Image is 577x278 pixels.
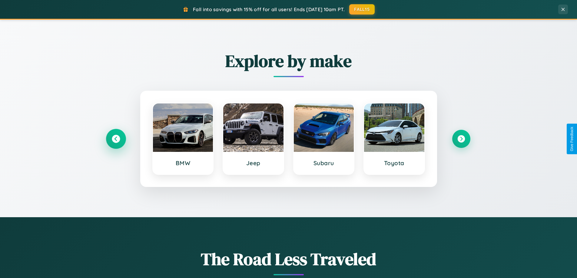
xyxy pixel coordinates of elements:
[370,159,418,167] h3: Toyota
[300,159,348,167] h3: Subaru
[349,4,375,15] button: FALL15
[159,159,207,167] h3: BMW
[107,247,470,271] h1: The Road Less Traveled
[570,127,574,151] div: Give Feedback
[193,6,345,12] span: Fall into savings with 15% off for all users! Ends [DATE] 10am PT.
[229,159,277,167] h3: Jeep
[107,49,470,73] h2: Explore by make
